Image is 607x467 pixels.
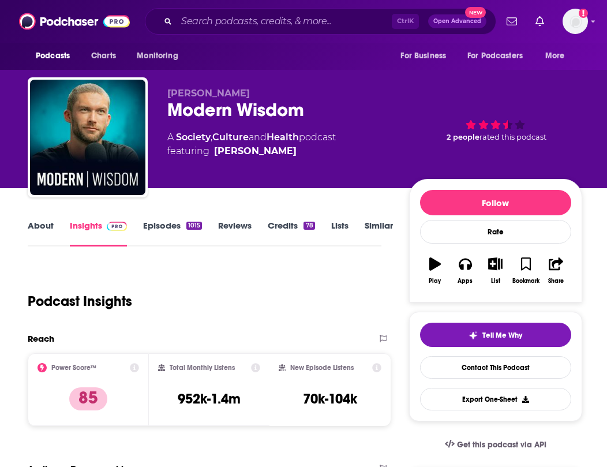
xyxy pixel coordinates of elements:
[457,440,546,450] span: Get this podcast via API
[303,390,357,408] h3: 70k-104k
[365,220,393,246] a: Similar
[450,250,480,292] button: Apps
[249,132,267,143] span: and
[167,130,336,158] div: A podcast
[420,190,571,215] button: Follow
[36,48,70,64] span: Podcasts
[481,250,511,292] button: List
[420,220,571,244] div: Rate
[129,45,193,67] button: open menu
[409,88,582,159] div: 2 peoplerated this podcast
[465,7,486,18] span: New
[84,45,123,67] a: Charts
[579,9,588,18] svg: Add a profile image
[491,278,500,285] div: List
[331,220,349,246] a: Lists
[28,220,54,246] a: About
[167,88,250,99] span: [PERSON_NAME]
[170,364,235,372] h2: Total Monthly Listens
[211,132,212,143] span: ,
[69,387,107,410] p: 85
[214,144,297,158] a: Chris Williamson
[469,331,478,340] img: tell me why sparkle
[433,18,481,24] span: Open Advanced
[429,278,441,285] div: Play
[460,45,539,67] button: open menu
[420,250,450,292] button: Play
[563,9,588,34] img: User Profile
[420,356,571,379] a: Contact This Podcast
[212,132,249,143] a: Culture
[420,388,571,410] button: Export One-Sheet
[303,222,314,230] div: 78
[447,133,479,141] span: 2 people
[428,14,486,28] button: Open AdvancedNew
[400,48,446,64] span: For Business
[290,364,354,372] h2: New Episode Listens
[392,14,419,29] span: Ctrl K
[30,80,145,195] img: Modern Wisdom
[176,132,211,143] a: Society
[420,323,571,347] button: tell me why sparkleTell Me Why
[479,133,546,141] span: rated this podcast
[458,278,473,285] div: Apps
[186,222,202,230] div: 1015
[548,278,564,285] div: Share
[178,390,241,408] h3: 952k-1.4m
[177,12,392,31] input: Search podcasts, credits, & more...
[436,431,556,459] a: Get this podcast via API
[392,45,460,67] button: open menu
[268,220,314,246] a: Credits78
[531,12,549,31] a: Show notifications dropdown
[512,278,539,285] div: Bookmark
[482,331,522,340] span: Tell Me Why
[107,222,127,231] img: Podchaser Pro
[28,45,85,67] button: open menu
[143,220,202,246] a: Episodes1015
[167,144,336,158] span: featuring
[91,48,116,64] span: Charts
[502,12,522,31] a: Show notifications dropdown
[51,364,96,372] h2: Power Score™
[137,48,178,64] span: Monitoring
[28,293,132,310] h1: Podcast Insights
[541,250,571,292] button: Share
[145,8,496,35] div: Search podcasts, credits, & more...
[267,132,299,143] a: Health
[70,220,127,246] a: InsightsPodchaser Pro
[19,10,130,32] img: Podchaser - Follow, Share and Rate Podcasts
[563,9,588,34] span: Logged in as dmessina
[218,220,252,246] a: Reviews
[28,333,54,344] h2: Reach
[511,250,541,292] button: Bookmark
[537,45,579,67] button: open menu
[563,9,588,34] button: Show profile menu
[467,48,523,64] span: For Podcasters
[545,48,565,64] span: More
